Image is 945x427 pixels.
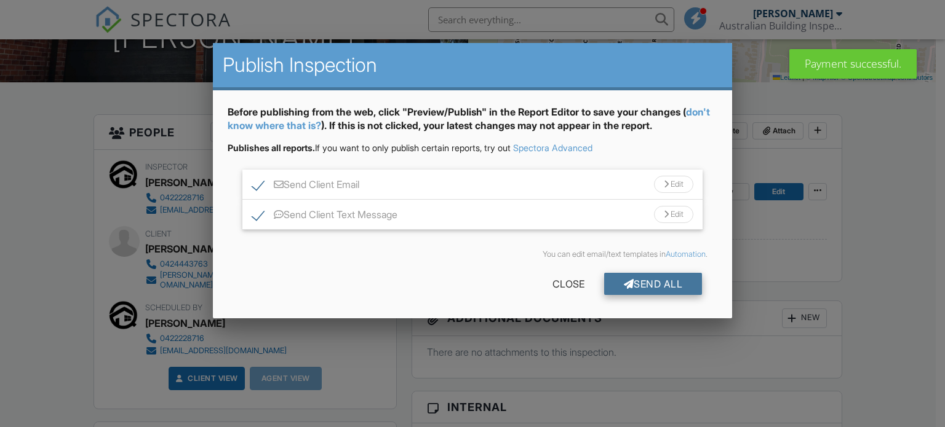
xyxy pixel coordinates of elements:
div: Edit [654,206,693,223]
div: Edit [654,176,693,193]
span: If you want to only publish certain reports, try out [228,143,511,153]
a: Automation [666,249,706,259]
div: Payment successful. [789,49,917,79]
label: Send Client Email [252,179,359,194]
a: Spectora Advanced [513,143,592,153]
div: You can edit email/text templates in . [237,249,708,259]
label: Send Client Text Message [252,209,397,224]
div: Send All [604,273,703,295]
strong: Publishes all reports. [228,143,315,153]
h2: Publish Inspection [223,53,723,77]
a: don't know where that is? [228,106,710,131]
div: Close [533,273,604,295]
div: Before publishing from the web, click "Preview/Publish" in the Report Editor to save your changes... [228,105,718,143]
